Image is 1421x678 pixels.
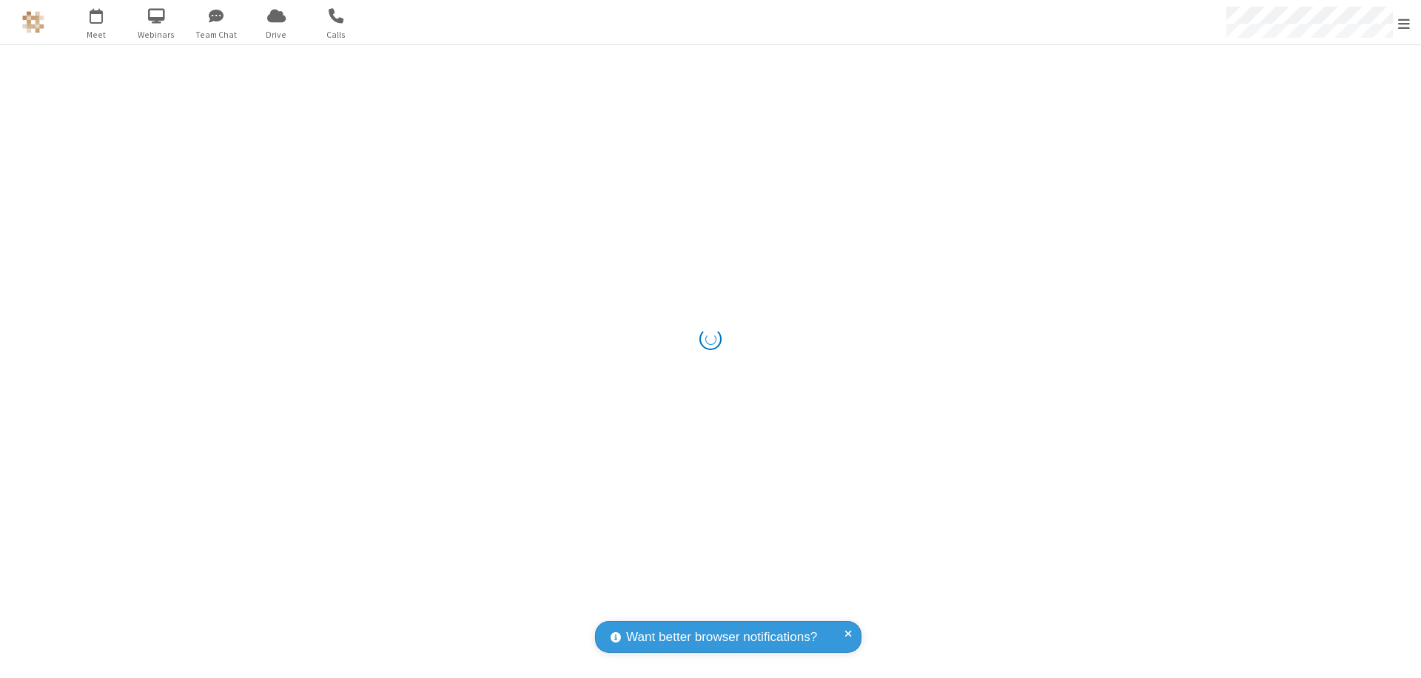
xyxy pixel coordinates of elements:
[129,28,184,41] span: Webinars
[22,11,44,33] img: QA Selenium DO NOT DELETE OR CHANGE
[309,28,364,41] span: Calls
[189,28,244,41] span: Team Chat
[249,28,304,41] span: Drive
[626,628,817,647] span: Want better browser notifications?
[69,28,124,41] span: Meet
